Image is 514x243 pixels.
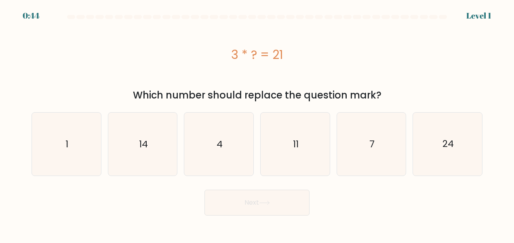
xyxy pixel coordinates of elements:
div: 0:44 [23,10,40,22]
text: 14 [139,138,148,151]
text: 11 [293,138,299,151]
text: 7 [369,138,375,151]
text: 24 [442,138,454,151]
text: 1 [65,138,68,151]
text: 4 [217,138,223,151]
div: Which number should replace the question mark? [36,88,478,103]
div: 3 * ? = 21 [32,46,482,64]
button: Next [204,190,310,216]
div: Level 1 [466,10,491,22]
